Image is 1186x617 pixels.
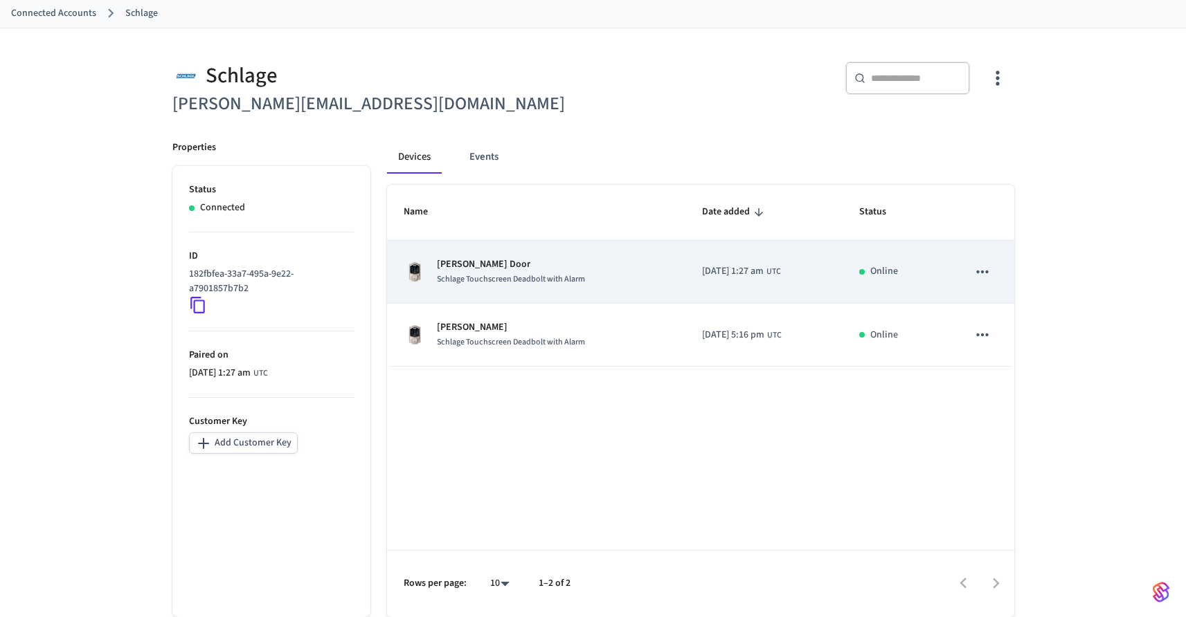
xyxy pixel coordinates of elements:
[404,261,426,283] img: Schlage Sense Smart Deadbolt with Camelot Trim, Front
[767,329,782,342] span: UTC
[189,249,354,264] p: ID
[702,264,781,279] div: Africa/Abidjan
[404,576,467,591] p: Rows per page:
[189,348,354,362] p: Paired on
[437,273,585,285] span: Schlage Touchscreen Deadbolt with Alarm
[189,183,354,197] p: Status
[253,367,268,380] span: UTC
[437,336,585,348] span: Schlage Touchscreen Deadbolt with Alarm
[387,140,1014,174] div: connected account tabs
[483,573,516,593] div: 10
[189,432,298,454] button: Add Customer Key
[702,328,782,342] div: Africa/Abidjan
[437,320,585,335] p: [PERSON_NAME]
[859,201,904,223] span: Status
[1153,581,1169,603] img: SeamLogoGradient.69752ec5.svg
[172,62,585,90] div: Schlage
[702,264,764,279] span: [DATE] 1:27 am
[766,266,781,278] span: UTC
[870,328,898,342] p: Online
[125,6,158,21] a: Schlage
[437,257,585,272] p: [PERSON_NAME] Door
[189,366,268,380] div: Africa/Abidjan
[539,576,570,591] p: 1–2 of 2
[189,267,348,296] p: 182fbfea-33a7-495a-9e22-a7901857b7b2
[702,201,768,223] span: Date added
[189,414,354,429] p: Customer Key
[172,90,585,118] h6: [PERSON_NAME][EMAIL_ADDRESS][DOMAIN_NAME]
[870,264,898,279] p: Online
[172,140,216,155] p: Properties
[172,62,200,90] img: Schlage Logo, Square
[702,328,764,342] span: [DATE] 5:16 pm
[387,140,442,174] button: Devices
[11,6,96,21] a: Connected Accounts
[387,185,1014,367] table: sticky table
[404,201,446,223] span: Name
[189,366,251,380] span: [DATE] 1:27 am
[458,140,510,174] button: Events
[200,201,245,215] p: Connected
[404,324,426,346] img: Schlage Sense Smart Deadbolt with Camelot Trim, Front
